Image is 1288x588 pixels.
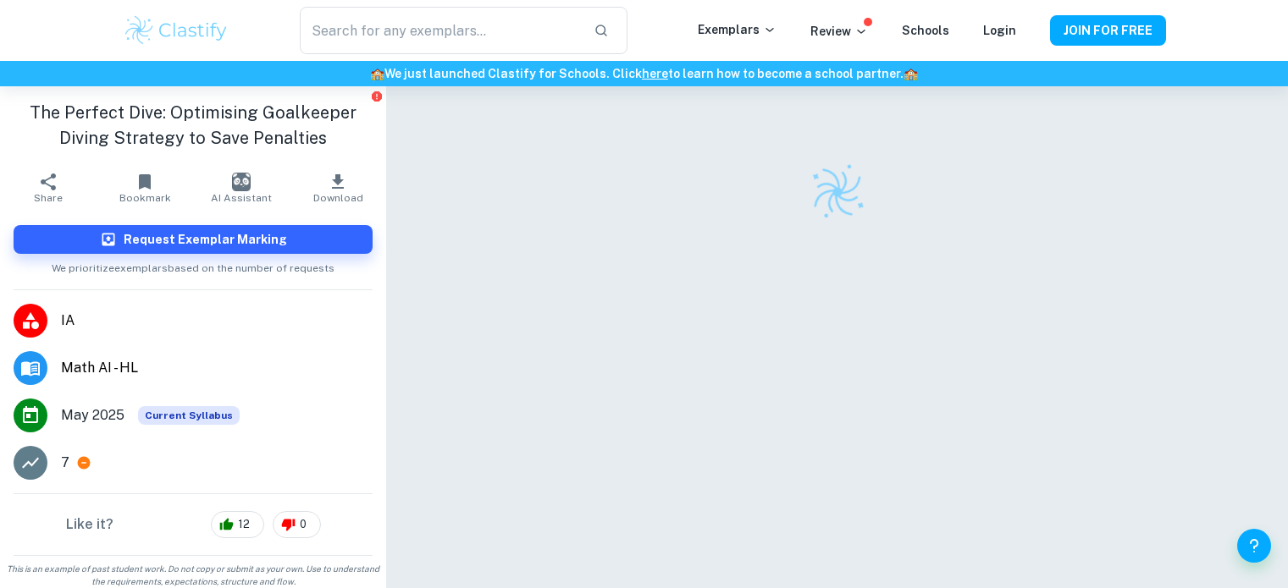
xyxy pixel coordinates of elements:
[119,192,171,204] span: Bookmark
[52,254,334,276] span: We prioritize exemplars based on the number of requests
[810,22,868,41] p: Review
[232,173,251,191] img: AI Assistant
[698,20,777,39] p: Exemplars
[61,358,373,378] span: Math AI - HL
[193,164,290,212] button: AI Assistant
[61,405,124,426] span: May 2025
[370,90,383,102] button: Report issue
[7,563,379,588] span: This is an example of past student work. Do not copy or submit as your own. Use to understand the...
[904,67,918,80] span: 🏫
[800,155,874,228] img: Clastify logo
[3,64,1285,83] h6: We just launched Clastify for Schools. Click to learn how to become a school partner.
[902,24,949,37] a: Schools
[370,67,384,80] span: 🏫
[290,516,316,533] span: 0
[983,24,1016,37] a: Login
[211,511,264,538] div: 12
[61,310,373,331] span: IA
[138,406,240,425] div: This exemplar is based on the current syllabus. Feel free to refer to it for inspiration/ideas wh...
[300,7,579,54] input: Search for any exemplars...
[14,225,373,254] button: Request Exemplar Marking
[1237,529,1271,563] button: Help and Feedback
[290,164,386,212] button: Download
[97,164,193,212] button: Bookmark
[61,453,69,473] p: 7
[229,516,259,533] span: 12
[211,192,272,204] span: AI Assistant
[313,192,363,204] span: Download
[642,67,668,80] a: here
[138,406,240,425] span: Current Syllabus
[123,14,230,47] img: Clastify logo
[14,100,373,151] h1: The Perfect Dive: Optimising Goalkeeper Diving Strategy to Save Penalties
[34,192,63,204] span: Share
[1050,15,1166,46] button: JOIN FOR FREE
[124,230,287,249] h6: Request Exemplar Marking
[66,514,113,535] h6: Like it?
[273,511,321,538] div: 0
